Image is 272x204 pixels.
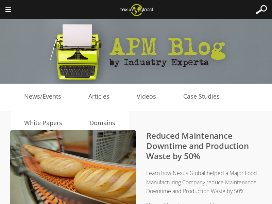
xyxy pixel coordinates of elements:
[114,2,158,18] img: Nexus Global
[146,130,249,161] a: Reduced Maintenance Downtime and Production Waste by 50%
[11,91,75,102] a: News/Events
[75,91,123,102] a: Articles
[170,91,233,102] a: Case Studies
[24,169,262,195] p: Learn how Nexus Global helped a Major Food Manufacturing Company reduce Maintenance Downtime and ...
[123,91,170,102] a: Videos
